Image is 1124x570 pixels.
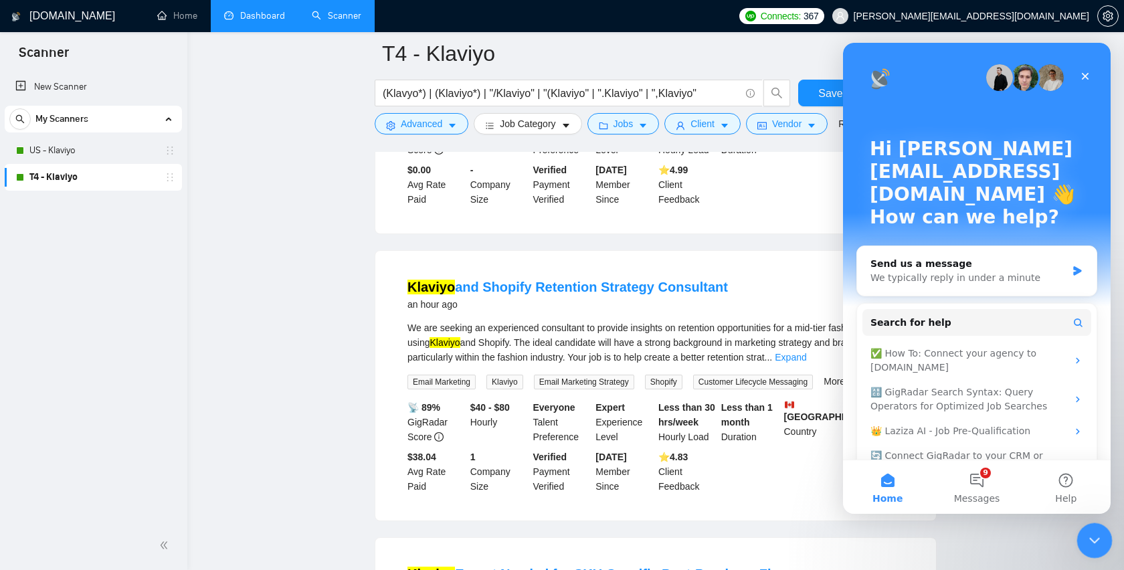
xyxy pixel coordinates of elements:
span: holder [165,172,175,183]
a: Klaviyoand Shopify Retention Strategy Consultant [407,280,728,294]
b: [DATE] [595,452,626,462]
button: settingAdvancedcaret-down [375,113,468,134]
span: ... [765,352,773,363]
a: New Scanner [15,74,171,100]
img: upwork-logo.png [745,11,756,21]
b: $40 - $80 [470,402,510,413]
span: user [836,11,845,21]
div: Member Since [593,163,656,207]
span: bars [485,120,494,130]
span: Jobs [614,116,634,131]
div: an hour ago [407,296,728,312]
div: Member Since [593,450,656,494]
b: Less than 30 hrs/week [658,402,715,427]
a: setting [1097,11,1119,21]
button: setting [1097,5,1119,27]
mark: Klaviyo [430,337,460,348]
div: Talent Preference [531,400,593,444]
span: caret-down [720,120,729,130]
div: GigRadar Score [405,400,468,444]
span: folder [599,120,608,130]
div: Payment Verified [531,450,593,494]
div: Avg Rate Paid [405,163,468,207]
b: $38.04 [407,452,436,462]
div: Company Size [468,450,531,494]
div: Duration [719,400,781,444]
input: Search Freelance Jobs... [383,85,740,102]
iframe: Intercom live chat [1077,523,1113,559]
b: [DATE] [595,165,626,175]
span: user [676,120,685,130]
button: idcardVendorcaret-down [746,113,828,134]
span: Job Category [500,116,555,131]
li: My Scanners [5,106,182,191]
span: Klaviyo [486,375,523,389]
a: Expand [775,352,806,363]
div: Hourly [468,400,531,444]
b: $0.00 [407,165,431,175]
mark: Klaviyo [407,280,455,294]
b: ⭐️ 4.99 [658,165,688,175]
li: New Scanner [5,74,182,100]
span: Save [818,85,842,102]
b: Less than 1 month [721,402,773,427]
span: My Scanners [35,106,88,132]
span: Customer Lifecycle Messaging [693,375,813,389]
a: Reset All [838,116,875,131]
span: Client [690,116,715,131]
button: barsJob Categorycaret-down [474,113,581,134]
div: We are seeking an experienced consultant to provide insights on retention opportunities for a mid... [407,320,904,365]
button: userClientcaret-down [664,113,741,134]
span: Email Marketing [407,375,476,389]
iframe: Intercom live chat [843,43,1111,514]
img: logo [11,6,21,27]
span: Vendor [772,116,802,131]
b: Expert [595,402,625,413]
span: setting [1098,11,1118,21]
span: info-circle [434,432,444,442]
span: Email Marketing Strategy [534,375,634,389]
div: Company Size [468,163,531,207]
span: Shopify [645,375,682,389]
b: - [470,165,474,175]
button: search [9,108,31,130]
span: caret-down [638,120,648,130]
span: holder [165,145,175,156]
input: Scanner name... [382,37,909,70]
div: Country [781,400,844,444]
a: US - Klaviyo [29,137,157,164]
div: Avg Rate Paid [405,450,468,494]
b: 1 [470,452,476,462]
div: Hourly Load [656,400,719,444]
a: dashboardDashboard [224,10,285,21]
span: 367 [804,9,818,23]
img: 🇨🇦 [785,400,794,409]
span: caret-down [561,120,571,130]
button: search [763,80,790,106]
a: T4 - Klaviyo [29,164,157,191]
a: More... [824,376,853,387]
span: idcard [757,120,767,130]
span: double-left [159,539,173,552]
span: Scanner [8,43,80,71]
span: setting [386,120,395,130]
div: Payment Verified [531,163,593,207]
span: search [764,87,789,99]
